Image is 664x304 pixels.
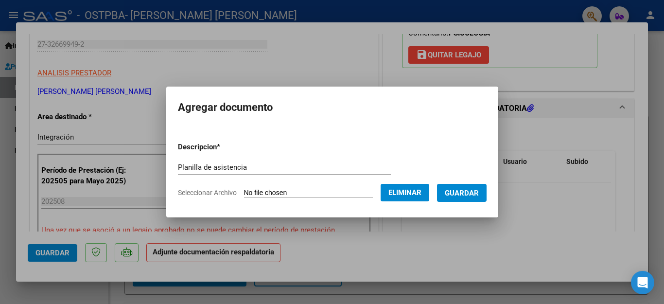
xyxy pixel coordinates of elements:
div: Open Intercom Messenger [631,271,654,294]
span: Eliminar [388,188,421,197]
span: Guardar [445,189,479,197]
span: Seleccionar Archivo [178,189,237,197]
h2: Agregar documento [178,98,487,117]
p: Descripcion [178,142,271,153]
button: Guardar [437,184,487,202]
button: Eliminar [381,184,429,201]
